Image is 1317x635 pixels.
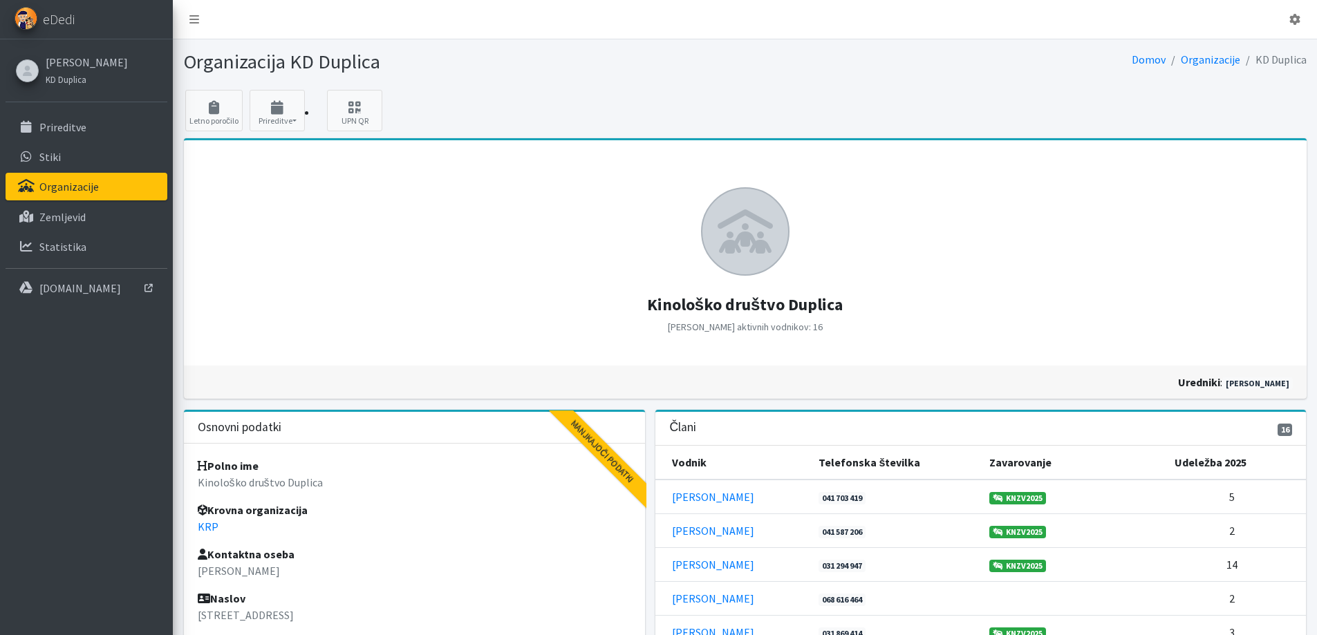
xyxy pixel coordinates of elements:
a: [PERSON_NAME] [672,524,754,538]
p: Organizacije [39,180,99,193]
a: [PERSON_NAME] [46,54,128,70]
th: Zavarovanje [981,446,1166,480]
a: UPN QR [327,90,382,131]
th: Telefonska številka [810,446,981,480]
strong: Polno ime [198,459,259,473]
strong: Kinološko društvo Duplica [647,294,843,315]
p: Kinološko društvo Duplica [198,474,632,491]
a: [PERSON_NAME] [672,558,754,571]
td: 5 [1166,480,1306,514]
p: [DOMAIN_NAME] [39,281,121,295]
h3: Člani [669,420,696,435]
td: 2 [1166,513,1306,547]
strong: Naslov [198,591,245,605]
p: Prireditve [39,120,86,134]
a: [PERSON_NAME] [1222,377,1293,390]
a: Organizacije [1181,53,1240,66]
p: [PERSON_NAME] [198,562,632,579]
span: eDedi [43,9,75,30]
div: : [745,374,1298,390]
a: Statistika [6,233,167,260]
a: KD Duplica [46,70,128,87]
strong: Krovna organizacija [198,503,308,517]
strong: uredniki [1178,375,1220,389]
a: KNZV2025 [989,492,1046,504]
a: KNZV2025 [989,560,1046,572]
a: [PERSON_NAME] [672,490,754,504]
th: Udeležba 2025 [1166,446,1306,480]
p: Stiki [39,150,61,164]
a: 031 294 947 [819,560,866,572]
td: 14 [1166,547,1306,581]
td: 2 [1166,581,1306,615]
a: 041 703 419 [819,492,866,504]
p: Statistika [39,240,86,254]
p: Zemljevid [39,210,86,224]
a: Zemljevid [6,203,167,231]
small: KD Duplica [46,74,86,85]
a: KNZV2025 [989,526,1046,538]
th: Vodnik [655,446,810,480]
button: Prireditve [250,90,305,131]
h1: Organizacija KD Duplica [184,50,740,74]
h3: Osnovni podatki [198,420,281,435]
a: 068 616 464 [819,594,866,606]
a: [PERSON_NAME] [672,591,754,605]
a: [DOMAIN_NAME] [6,274,167,302]
a: Stiki [6,143,167,171]
span: 16 [1278,424,1293,436]
small: [PERSON_NAME] aktivnih vodnikov: 16 [668,321,823,333]
img: eDedi [15,7,37,30]
p: [STREET_ADDRESS] [198,607,632,623]
a: Letno poročilo [185,90,243,131]
div: Manjkajoči podatki [538,387,667,516]
a: 041 587 206 [819,526,866,538]
a: Prireditve [6,113,167,141]
a: Domov [1132,53,1166,66]
a: KRP [198,520,218,533]
strong: Kontaktna oseba [198,547,295,561]
li: KD Duplica [1240,50,1307,70]
a: Organizacije [6,173,167,200]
